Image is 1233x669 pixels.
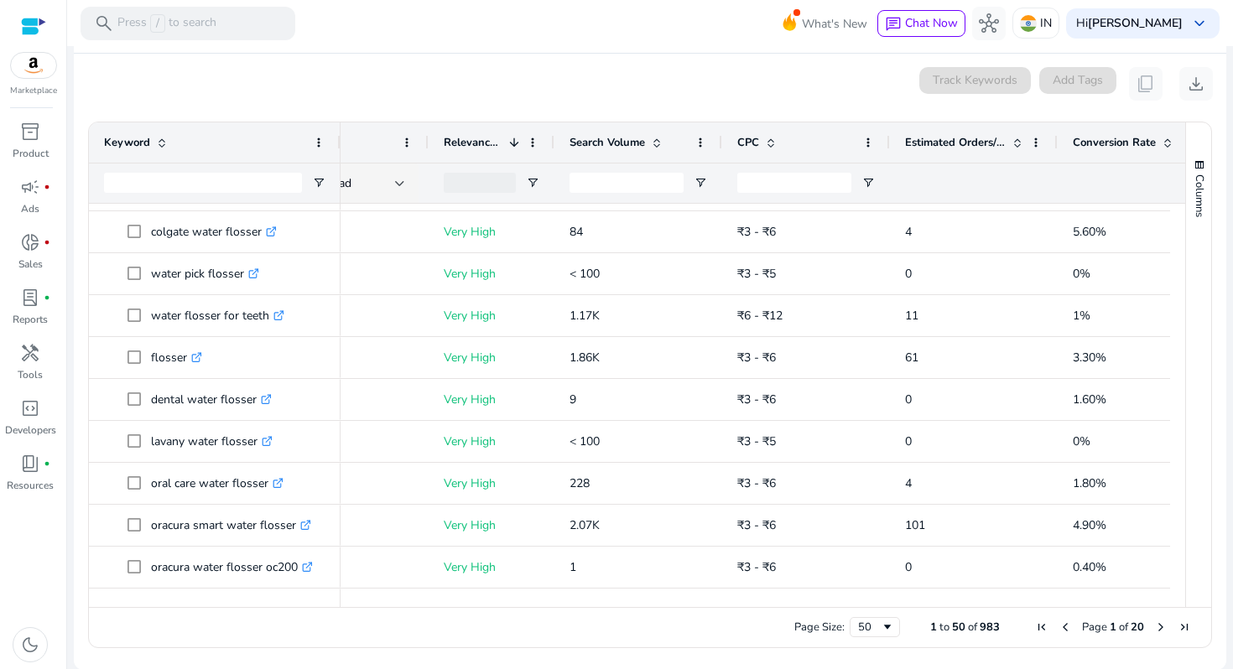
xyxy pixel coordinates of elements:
[1192,174,1207,217] span: Columns
[877,10,965,37] button: chatChat Now
[44,294,50,301] span: fiber_manual_record
[1088,15,1183,31] b: [PERSON_NAME]
[570,266,600,282] span: < 100
[13,312,48,327] p: Reports
[444,424,539,459] p: Very High
[1110,620,1116,635] span: 1
[151,550,313,584] p: oracura water flosser oc200
[858,620,881,635] div: 50
[1020,15,1037,32] img: in.svg
[444,257,539,291] p: Very High
[1073,308,1090,324] span: 1%
[151,466,284,500] p: oral care water flosser
[737,475,776,491] span: ₹3 - ₹6
[7,478,54,493] p: Resources
[20,288,40,308] span: lab_profile
[1131,620,1144,635] span: 20
[905,559,912,575] span: 0
[151,424,273,459] p: lavany water flosser
[794,620,845,635] div: Page Size:
[150,14,165,33] span: /
[1179,67,1213,101] button: download
[11,53,56,78] img: amazon.svg
[737,517,776,533] span: ₹3 - ₹6
[5,423,56,438] p: Developers
[444,135,502,150] span: Relevance Score
[905,135,1006,150] span: Estimated Orders/Month
[20,454,40,474] span: book_4
[444,508,539,542] p: Very High
[737,392,776,407] span: ₹3 - ₹6
[104,173,302,193] input: Keyword Filter Input
[444,550,539,584] p: Very High
[905,15,958,31] span: Chat Now
[18,257,43,272] p: Sales
[1073,559,1106,575] span: 0.40%
[570,475,590,491] span: 228
[21,201,39,216] p: Ads
[1073,350,1106,366] span: 3.30%
[570,392,576,407] span: 9
[802,9,867,39] span: What's New
[18,367,43,382] p: Tools
[570,350,600,366] span: 1.86K
[151,257,259,291] p: water pick flosser
[444,215,539,249] p: Very High
[737,173,851,193] input: CPC Filter Input
[1119,620,1128,635] span: of
[1073,224,1106,240] span: 5.60%
[13,146,49,161] p: Product
[151,382,272,417] p: dental water flosser
[570,308,600,324] span: 1.17K
[737,224,776,240] span: ₹3 - ₹6
[968,620,977,635] span: of
[570,224,583,240] span: 84
[905,433,912,449] span: 0
[1059,620,1072,634] div: Previous Page
[1073,392,1106,407] span: 1.60%
[94,13,114,34] span: search
[737,308,783,324] span: ₹6 - ₹12
[905,350,918,366] span: 61
[885,16,902,33] span: chat
[694,176,707,189] button: Open Filter Menu
[905,392,912,407] span: 0
[444,466,539,500] p: Very High
[980,620,1000,635] span: 983
[151,340,202,375] p: flosser
[737,559,776,575] span: ₹3 - ₹6
[1073,135,1156,150] span: Conversion Rate
[526,176,539,189] button: Open Filter Menu
[44,239,50,246] span: fiber_manual_record
[952,620,965,635] span: 50
[570,135,645,150] span: Search Volume
[151,298,284,333] p: water flosser for teeth
[930,620,937,635] span: 1
[905,266,912,282] span: 0
[861,176,875,189] button: Open Filter Menu
[20,635,40,655] span: dark_mode
[151,508,311,542] p: oracura smart water flosser
[737,135,759,150] span: CPC
[20,343,40,363] span: handyman
[905,308,918,324] span: 11
[939,620,949,635] span: to
[737,433,776,449] span: ₹3 - ₹5
[737,350,776,366] span: ₹3 - ₹6
[20,232,40,252] span: donut_small
[1040,8,1052,38] p: IN
[444,382,539,417] p: Very High
[117,14,216,33] p: Press to search
[10,85,57,97] p: Marketplace
[905,475,912,491] span: 4
[570,517,600,533] span: 2.07K
[905,224,912,240] span: 4
[1035,620,1048,634] div: First Page
[312,176,325,189] button: Open Filter Menu
[1076,18,1183,29] p: Hi
[1186,74,1206,94] span: download
[104,135,150,150] span: Keyword
[20,177,40,197] span: campaign
[444,340,539,375] p: Very High
[570,173,684,193] input: Search Volume Filter Input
